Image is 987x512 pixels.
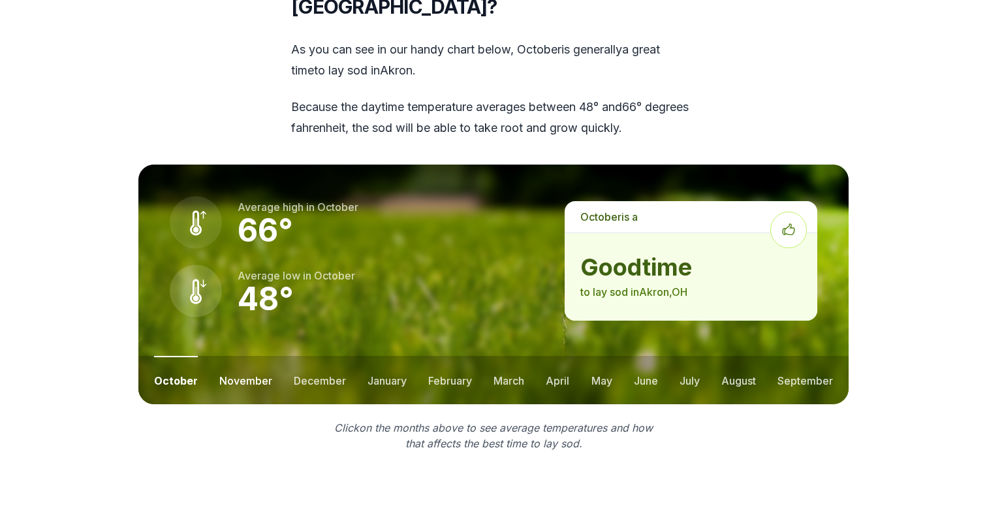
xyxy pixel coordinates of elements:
p: Click on the months above to see average temperatures and how that affects the best time to lay sod. [326,420,661,451]
p: is a [565,201,817,232]
p: Average high in [238,199,358,215]
strong: 48 ° [238,280,294,318]
span: october [580,210,621,223]
span: october [314,269,355,282]
button: may [591,356,612,404]
button: october [154,356,198,404]
div: As you can see in our handy chart below, is generally a great time to lay sod in Akron . [291,39,696,138]
p: to lay sod in Akron , OH [580,284,802,300]
button: december [294,356,346,404]
button: june [634,356,658,404]
p: Average low in [238,268,355,283]
button: january [368,356,407,404]
button: april [546,356,569,404]
span: october [317,200,358,214]
button: july [680,356,700,404]
button: february [428,356,472,404]
button: november [219,356,272,404]
strong: good time [580,254,802,280]
span: october [517,42,561,56]
p: Because the daytime temperature averages between 48 ° and 66 ° degrees fahrenheit, the sod will b... [291,97,696,138]
button: march [493,356,524,404]
strong: 66 ° [238,211,293,249]
button: august [721,356,756,404]
button: september [777,356,833,404]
